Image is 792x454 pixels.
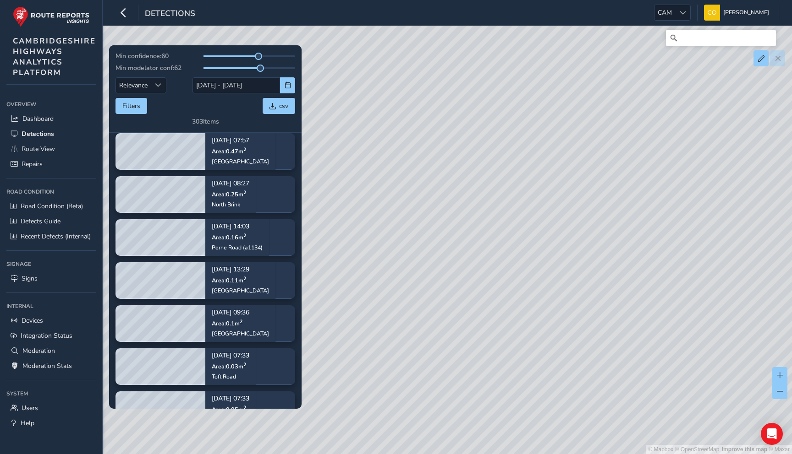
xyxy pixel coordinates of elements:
div: North Brink [212,201,249,208]
div: Overview [6,97,96,111]
p: [DATE] 07:57 [212,138,269,144]
span: Signs [22,274,38,283]
a: Help [6,416,96,431]
span: Detections [145,8,195,21]
sup: 2 [240,318,242,325]
a: Route View [6,141,96,157]
span: Devices [22,316,43,325]
span: Road Condition (Beta) [21,202,83,211]
span: Min confidence: [115,52,161,60]
sup: 2 [243,275,246,282]
span: Route View [22,145,55,153]
div: [GEOGRAPHIC_DATA] [212,330,269,337]
span: [PERSON_NAME] [723,5,769,21]
span: Recent Defects (Internal) [21,232,91,241]
span: Area: 0.11 m [212,276,246,284]
a: Moderation [6,343,96,358]
sup: 2 [243,146,246,153]
p: [DATE] 14:03 [212,224,263,230]
p: [DATE] 07:33 [212,353,249,359]
span: csv [279,102,288,110]
a: Road Condition (Beta) [6,199,96,214]
button: [PERSON_NAME] [704,5,772,21]
span: Area: 0.16 m [212,233,246,241]
a: Recent Defects (Internal) [6,229,96,244]
div: Signage [6,257,96,271]
span: Users [22,404,38,412]
img: rr logo [13,6,89,27]
sup: 2 [243,361,246,368]
a: Devices [6,313,96,328]
button: csv [263,98,295,114]
span: Min modelator conf: [115,64,174,72]
p: [DATE] 09:36 [212,310,269,316]
p: [DATE] 13:29 [212,267,269,273]
span: Moderation [22,346,55,355]
a: Dashboard [6,111,96,126]
div: Internal [6,299,96,313]
span: 62 [174,64,181,72]
div: Open Intercom Messenger [761,423,783,445]
span: Defects Guide [21,217,60,226]
span: Help [21,419,34,427]
sup: 2 [243,404,246,411]
a: Defects Guide [6,214,96,229]
a: Users [6,400,96,416]
img: diamond-layout [704,5,720,21]
div: Road Condition [6,185,96,199]
div: [GEOGRAPHIC_DATA] [212,287,269,294]
span: Detections [22,130,54,138]
div: 303 items [192,117,219,126]
span: Moderation Stats [22,362,72,370]
input: Search [666,30,776,46]
span: Area: 0.25 m [212,190,246,198]
span: Dashboard [22,114,54,123]
div: System [6,387,96,400]
div: [GEOGRAPHIC_DATA] [212,158,269,165]
span: Area: 0.05 m [212,405,246,413]
span: Repairs [22,160,43,168]
div: Perne Road (a1134) [212,244,263,251]
a: Integration Status [6,328,96,343]
span: Area: 0.47 m [212,147,246,155]
p: [DATE] 08:27 [212,181,249,187]
div: Toft Road [212,373,249,380]
span: Area: 0.03 m [212,362,246,370]
span: Area: 0.1 m [212,319,242,327]
a: Moderation Stats [6,358,96,373]
span: CAM [654,5,675,20]
sup: 2 [243,189,246,196]
a: Signs [6,271,96,286]
sup: 2 [243,232,246,239]
div: Sort by Date [151,78,166,93]
p: [DATE] 07:33 [212,396,249,402]
span: Integration Status [21,331,72,340]
span: Relevance [116,78,151,93]
a: Repairs [6,157,96,172]
a: Detections [6,126,96,141]
button: Filters [115,98,147,114]
span: 60 [161,52,169,60]
span: CAMBRIDGESHIRE HIGHWAYS ANALYTICS PLATFORM [13,36,96,78]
